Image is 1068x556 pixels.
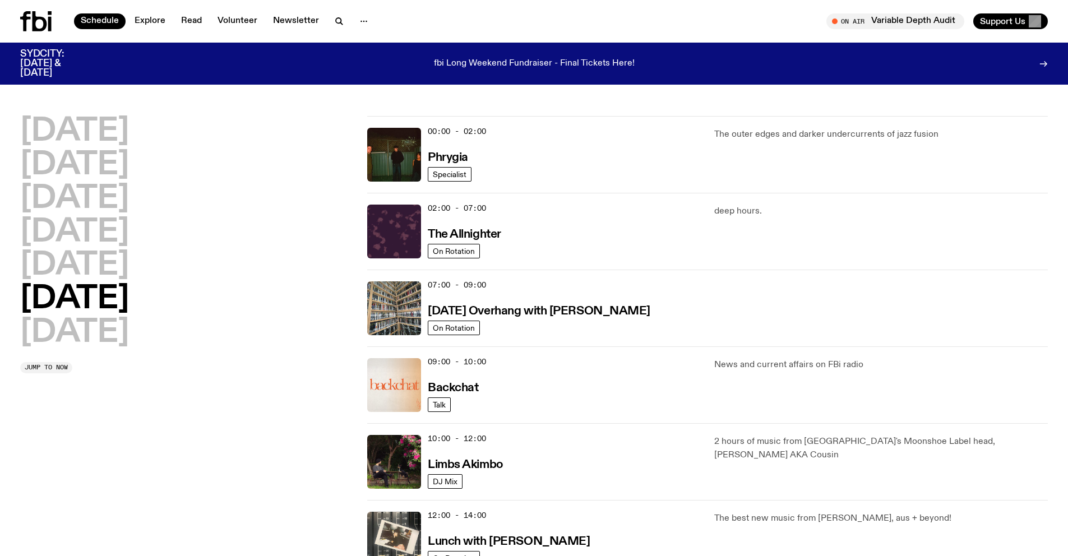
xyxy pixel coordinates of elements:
span: 00:00 - 02:00 [428,126,486,137]
img: Jackson sits at an outdoor table, legs crossed and gazing at a black and brown dog also sitting a... [367,435,421,489]
span: DJ Mix [433,478,457,486]
span: Support Us [980,16,1025,26]
a: On Rotation [428,321,480,335]
span: 02:00 - 07:00 [428,203,486,214]
h3: Backchat [428,382,478,394]
span: Talk [433,401,446,409]
span: 10:00 - 12:00 [428,433,486,444]
p: fbi Long Weekend Fundraiser - Final Tickets Here! [434,59,635,69]
h3: Phrygia [428,152,468,164]
a: Lunch with [PERSON_NAME] [428,534,590,548]
a: Volunteer [211,13,264,29]
button: On AirVariable Depth Audit [826,13,964,29]
a: Phrygia [428,150,468,164]
a: Limbs Akimbo [428,457,503,471]
p: The outer edges and darker undercurrents of jazz fusion [714,128,1048,141]
span: On Rotation [433,324,475,332]
button: Jump to now [20,362,72,373]
button: [DATE] [20,217,129,248]
button: [DATE] [20,317,129,349]
h3: Lunch with [PERSON_NAME] [428,536,590,548]
p: News and current affairs on FBi radio [714,358,1048,372]
span: On Rotation [433,247,475,256]
span: 12:00 - 14:00 [428,510,486,521]
img: A greeny-grainy film photo of Bela, John and Bindi at night. They are standing in a backyard on g... [367,128,421,182]
a: On Rotation [428,244,480,258]
h3: The Allnighter [428,229,501,240]
a: [DATE] Overhang with [PERSON_NAME] [428,303,650,317]
a: Read [174,13,209,29]
a: The Allnighter [428,226,501,240]
a: DJ Mix [428,474,463,489]
img: A corner shot of the fbi music library [367,281,421,335]
p: deep hours. [714,205,1048,218]
h3: SYDCITY: [DATE] & [DATE] [20,49,92,78]
h3: Limbs Akimbo [428,459,503,471]
button: [DATE] [20,250,129,281]
a: Schedule [74,13,126,29]
button: Support Us [973,13,1048,29]
a: Talk [428,397,451,412]
button: [DATE] [20,183,129,215]
span: 09:00 - 10:00 [428,356,486,367]
span: Specialist [433,170,466,179]
a: Explore [128,13,172,29]
span: Jump to now [25,364,68,370]
a: Newsletter [266,13,326,29]
span: 07:00 - 09:00 [428,280,486,290]
button: [DATE] [20,284,129,315]
a: Backchat [428,380,478,394]
h3: [DATE] Overhang with [PERSON_NAME] [428,305,650,317]
a: Specialist [428,167,471,182]
button: [DATE] [20,116,129,147]
button: [DATE] [20,150,129,181]
p: 2 hours of music from [GEOGRAPHIC_DATA]'s Moonshoe Label head, [PERSON_NAME] AKA Cousin [714,435,1048,462]
p: The best new music from [PERSON_NAME], aus + beyond! [714,512,1048,525]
